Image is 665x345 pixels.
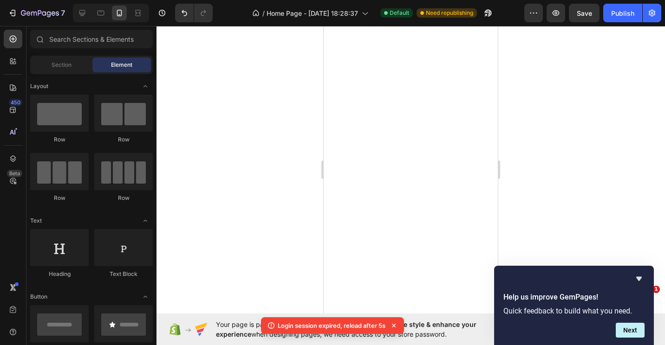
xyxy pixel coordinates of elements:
button: Next question [616,323,645,338]
button: 7 [4,4,69,22]
iframe: Design area [324,26,498,313]
div: Undo/Redo [175,4,213,22]
div: Heading [30,270,89,278]
span: Layout [30,82,48,90]
div: 450 [9,99,22,106]
span: Need republishing [426,9,473,17]
div: Row [30,135,89,144]
span: Button [30,293,47,301]
span: Toggle open [138,213,153,228]
span: Section [52,61,72,69]
div: Text Block [94,270,153,278]
div: Row [94,135,153,144]
span: Home Page - [DATE] 18:28:37 [267,8,358,18]
button: Publish [603,4,642,22]
div: Row [94,194,153,202]
span: Your page is password protected. To when designing pages, we need access to your store password. [216,319,513,339]
div: Publish [611,8,634,18]
p: 7 [61,7,65,19]
button: Save [569,4,600,22]
span: Toggle open [138,79,153,94]
div: Beta [7,170,22,177]
span: 1 [652,286,660,293]
span: Text [30,217,42,225]
span: Toggle open [138,289,153,304]
div: Help us improve GemPages! [503,273,645,338]
span: / [262,8,265,18]
span: Element [111,61,132,69]
span: Default [390,9,409,17]
div: Row [30,194,89,202]
span: Save [577,9,592,17]
button: Hide survey [633,273,645,284]
p: Quick feedback to build what you need. [503,307,645,315]
h2: Help us improve GemPages! [503,292,645,303]
p: Login session expired, reload after 5s [278,321,385,330]
input: Search Sections & Elements [30,30,153,48]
